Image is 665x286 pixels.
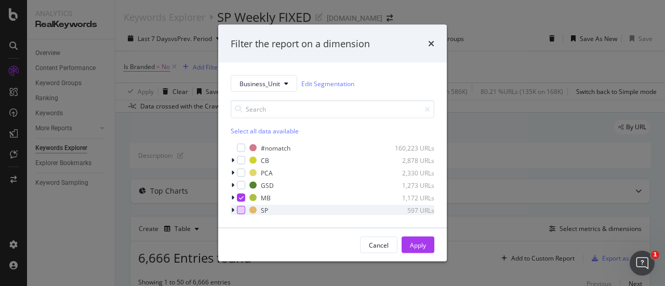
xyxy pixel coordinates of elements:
[301,78,354,89] a: Edit Segmentation
[369,240,389,249] div: Cancel
[360,237,397,253] button: Cancel
[261,181,274,189] div: GSD
[231,100,434,118] input: Search
[261,168,273,177] div: PCA
[383,181,434,189] div: 1,273 URLs
[231,127,434,135] div: Select all data available
[218,24,447,262] div: modal
[261,193,271,202] div: MB
[231,37,370,50] div: Filter the report on a dimension
[402,237,434,253] button: Apply
[261,206,268,214] div: SP
[261,143,290,152] div: #nomatch
[383,143,434,152] div: 160,223 URLs
[630,251,655,276] iframe: Intercom live chat
[240,79,280,88] span: Business_Unit
[651,251,659,259] span: 1
[231,75,297,92] button: Business_Unit
[383,193,434,202] div: 1,172 URLs
[428,37,434,50] div: times
[383,156,434,165] div: 2,878 URLs
[410,240,426,249] div: Apply
[383,168,434,177] div: 2,330 URLs
[383,206,434,214] div: 597 URLs
[261,156,269,165] div: CB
